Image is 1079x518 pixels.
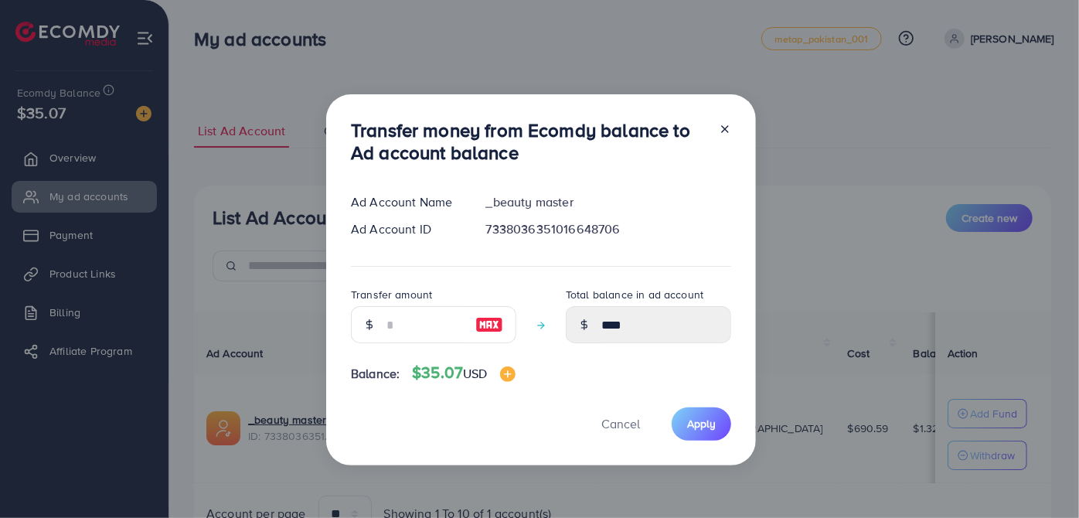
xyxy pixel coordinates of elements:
button: Cancel [582,407,659,441]
span: USD [463,365,487,382]
h3: Transfer money from Ecomdy balance to Ad account balance [351,119,706,164]
div: Ad Account Name [339,193,474,211]
span: Apply [687,416,716,431]
div: _beauty master [474,193,744,211]
h4: $35.07 [412,363,515,383]
button: Apply [672,407,731,441]
label: Total balance in ad account [566,287,703,302]
img: image [475,315,503,334]
label: Transfer amount [351,287,432,302]
div: 7338036351016648706 [474,220,744,238]
img: image [500,366,516,382]
iframe: Chat [1013,448,1067,506]
span: Balance: [351,365,400,383]
span: Cancel [601,415,640,432]
div: Ad Account ID [339,220,474,238]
